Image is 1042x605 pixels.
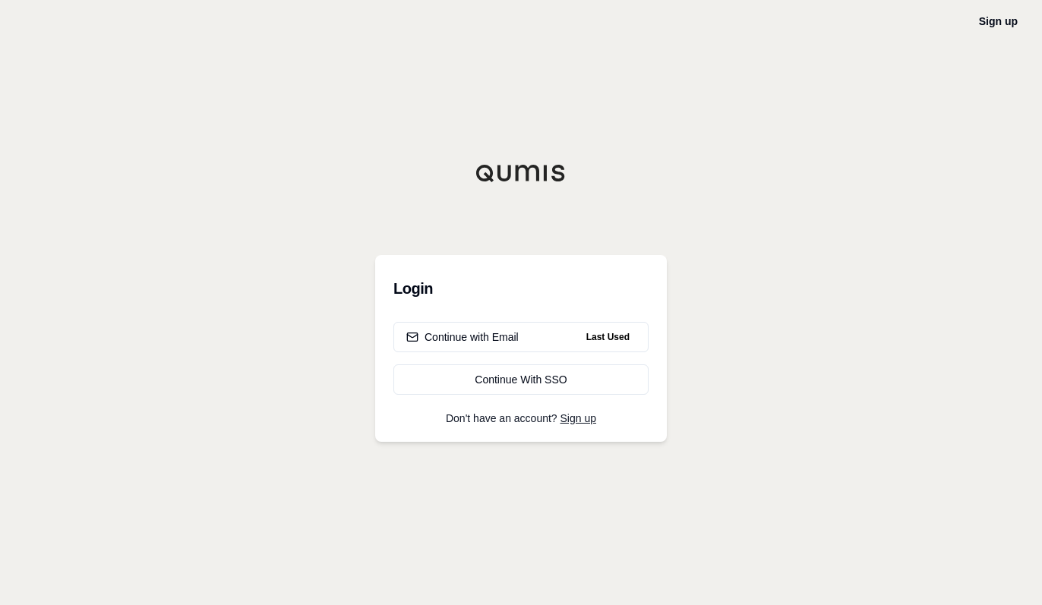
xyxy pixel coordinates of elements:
[393,322,649,352] button: Continue with EmailLast Used
[393,413,649,424] p: Don't have an account?
[393,364,649,395] a: Continue With SSO
[406,372,636,387] div: Continue With SSO
[393,273,649,304] h3: Login
[560,412,596,424] a: Sign up
[979,15,1018,27] a: Sign up
[406,329,519,345] div: Continue with Email
[580,328,636,346] span: Last Used
[475,164,567,182] img: Qumis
